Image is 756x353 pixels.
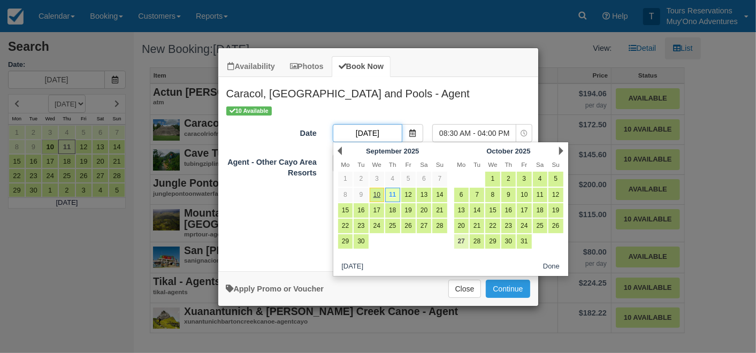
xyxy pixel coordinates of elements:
[501,219,516,233] a: 23
[354,172,368,186] a: 2
[515,147,531,155] span: 2025
[517,172,531,186] a: 3
[517,219,531,233] a: 24
[338,188,353,202] a: 8
[372,161,381,168] span: Wednesday
[454,219,469,233] a: 20
[533,219,547,233] a: 25
[417,188,431,202] a: 13
[548,203,563,218] a: 19
[552,161,560,168] span: Sunday
[370,188,384,202] a: 10
[354,219,368,233] a: 23
[420,161,427,168] span: Saturday
[401,203,416,218] a: 19
[354,234,368,249] a: 30
[354,203,368,218] a: 16
[338,260,368,273] button: [DATE]
[474,161,480,168] span: Tuesday
[454,234,469,249] a: 27
[338,219,353,233] a: 22
[370,203,384,218] a: 17
[357,161,364,168] span: Tuesday
[338,234,353,249] a: 29
[517,234,531,249] a: 31
[218,153,325,179] label: Agent - Other Cayo Area Resorts
[385,188,400,202] a: 11
[341,161,349,168] span: Monday
[218,252,538,266] div: :
[485,172,500,186] a: 1
[487,147,514,155] span: October
[501,203,516,218] a: 16
[401,219,416,233] a: 26
[338,172,353,186] a: 1
[454,203,469,218] a: 13
[485,188,500,202] a: 8
[436,161,444,168] span: Sunday
[417,203,431,218] a: 20
[385,203,400,218] a: 18
[486,280,530,298] button: Add to Booking
[488,161,497,168] span: Wednesday
[221,56,282,77] a: Availability
[485,234,500,249] a: 29
[470,203,484,218] a: 14
[417,219,431,233] a: 27
[338,203,353,218] a: 15
[517,188,531,202] a: 10
[533,172,547,186] a: 4
[226,285,324,293] a: Apply Voucher
[389,161,396,168] span: Thursday
[338,147,342,155] a: Prev
[521,161,527,168] span: Friday
[218,77,538,105] h2: Caracol, [GEOGRAPHIC_DATA] and Pools - Agent
[470,188,484,202] a: 7
[470,219,484,233] a: 21
[332,56,391,77] a: Book Now
[505,161,513,168] span: Thursday
[457,161,465,168] span: Monday
[404,147,419,155] span: 2025
[417,172,431,186] a: 6
[485,219,500,233] a: 22
[470,234,484,249] a: 28
[385,219,400,233] a: 25
[432,203,447,218] a: 21
[454,188,469,202] a: 6
[485,203,500,218] a: 15
[517,203,531,218] a: 17
[533,188,547,202] a: 11
[548,219,563,233] a: 26
[539,260,564,273] button: Done
[406,161,411,168] span: Friday
[501,188,516,202] a: 9
[226,106,272,116] span: 10 Available
[366,147,402,155] span: September
[433,128,516,139] span: 08:30 AM - 04:00 PM
[432,188,447,202] a: 14
[218,77,538,266] div: Item Modal
[533,203,547,218] a: 18
[401,172,416,186] a: 5
[501,234,516,249] a: 30
[385,172,400,186] a: 4
[370,172,384,186] a: 3
[283,56,331,77] a: Photos
[559,147,563,155] a: Next
[432,219,447,233] a: 28
[354,188,368,202] a: 9
[401,188,416,202] a: 12
[370,219,384,233] a: 24
[432,172,447,186] a: 7
[218,124,325,139] label: Date
[501,172,516,186] a: 2
[548,172,563,186] a: 5
[448,280,482,298] button: Close
[548,188,563,202] a: 12
[536,161,544,168] span: Saturday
